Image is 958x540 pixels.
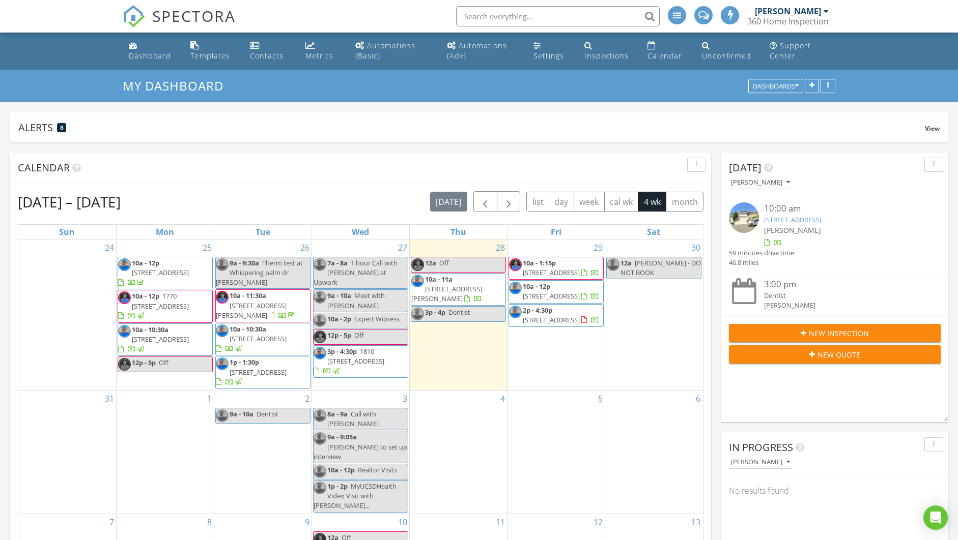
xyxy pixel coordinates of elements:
a: 10a - 12p [STREET_ADDRESS] [118,257,213,290]
a: Go to September 7, 2025 [107,514,116,530]
td: Go to August 25, 2025 [116,239,214,391]
img: img_7863.jpeg [314,409,326,422]
td: Go to August 30, 2025 [605,239,702,391]
div: Metrics [305,51,333,61]
div: [PERSON_NAME] [755,6,821,16]
a: Dashboard [125,37,178,66]
button: Previous [473,191,497,212]
img: img_7863.jpeg [314,347,326,359]
span: 1p - 2p [327,482,348,491]
span: [DATE] [729,161,762,174]
span: New Quote [818,349,860,360]
span: [STREET_ADDRESS][PERSON_NAME] [216,301,287,320]
a: Go to September 12, 2025 [591,514,605,530]
td: Go to September 2, 2025 [214,391,312,514]
button: [DATE] [430,192,467,212]
span: 10a - 10:30a [132,325,168,334]
td: Go to September 1, 2025 [116,391,214,514]
span: Off [159,358,168,367]
td: Go to September 5, 2025 [507,391,605,514]
div: Templates [190,51,230,61]
span: MyUCSDHealth Video Visit with [PERSON_NAME]... [314,482,397,510]
span: View [925,124,940,133]
span: 2p - 4:30p [523,306,552,315]
a: Contacts [246,37,293,66]
span: [STREET_ADDRESS] [523,291,580,301]
div: Unconfirmed [702,51,751,61]
span: 7a - 8a [327,258,348,267]
span: 9a - 9:05a [327,432,357,441]
span: 8 [60,124,64,131]
div: Alerts [18,121,925,134]
a: Go to September 11, 2025 [494,514,507,530]
span: 8a - 9a [327,409,348,418]
img: img_7863.jpeg [411,275,424,287]
a: Go to September 5, 2025 [596,391,605,407]
span: 12a [425,258,436,267]
img: img_7863.jpeg [509,306,522,318]
div: Open Intercom Messenger [923,505,948,530]
span: 10a - 1:15p [523,258,556,267]
span: Dentist [257,409,278,418]
img: img_9233.jpeg [216,291,229,304]
a: 10a - 12p 1770 [STREET_ADDRESS] [118,290,213,323]
span: New Inspection [809,328,869,339]
a: Go to August 27, 2025 [396,239,409,256]
a: 10a - 11a [STREET_ADDRESS][PERSON_NAME] [411,273,506,306]
a: Saturday [645,225,662,239]
div: Dentist [764,291,923,301]
img: img_7863.jpeg [314,465,326,478]
a: 2p - 4:30p [STREET_ADDRESS] [509,304,604,327]
a: 10a - 11:30a [STREET_ADDRESS][PERSON_NAME] [216,291,296,319]
span: 10a - 11:30a [230,291,266,300]
img: img_7863.jpeg [216,324,229,337]
a: Monday [154,225,176,239]
a: 10a - 11:30a [STREET_ADDRESS][PERSON_NAME] [215,289,311,322]
button: [PERSON_NAME] [729,456,792,469]
td: Go to August 27, 2025 [312,239,409,391]
div: No results found [721,477,948,504]
span: Off [439,258,449,267]
img: img_9233.jpeg [411,258,424,271]
button: list [526,192,549,212]
div: Automations (Basic) [355,41,415,61]
a: 10a - 11a [STREET_ADDRESS][PERSON_NAME] [411,275,482,303]
span: Dentist [448,308,470,317]
span: 12p - 5p [132,358,156,367]
a: 3p - 4:30p 1810 [STREET_ADDRESS] [314,347,384,375]
span: Expert Witness [354,314,400,323]
span: 9a - 10a [230,409,253,418]
td: Go to August 31, 2025 [18,391,116,514]
img: img_7863.jpeg [216,258,229,271]
img: img_7863.jpeg [118,258,131,271]
a: 10a - 12p 1770 [STREET_ADDRESS] [118,291,189,320]
span: [PERSON_NAME] to set up interview [314,442,407,461]
span: 1810 [STREET_ADDRESS] [327,347,384,366]
td: Go to August 29, 2025 [507,239,605,391]
a: Go to September 10, 2025 [396,514,409,530]
a: My Dashboard [123,77,232,94]
span: In Progress [729,440,793,454]
a: Go to September 1, 2025 [205,391,214,407]
a: Go to August 30, 2025 [689,239,702,256]
span: 10a - 12p [327,465,355,474]
a: 10a - 10:30a [STREET_ADDRESS] [118,325,189,353]
span: 9a - 10a [327,291,351,300]
a: Go to August 29, 2025 [591,239,605,256]
img: img_7863.jpeg [314,432,326,445]
img: img_9233.jpeg [118,358,131,371]
a: 10a - 12p [STREET_ADDRESS] [118,258,189,287]
div: 59 minutes drive time [729,248,794,258]
a: 1p - 1:30p [STREET_ADDRESS] [216,357,287,386]
a: Go to September 6, 2025 [694,391,702,407]
div: 360 Home Inspection [747,16,829,26]
span: Meet with [PERSON_NAME] [327,291,385,310]
a: Friday [549,225,563,239]
div: [PERSON_NAME] [764,301,923,310]
span: Calendar [18,161,70,174]
span: 10a - 2p [327,314,351,323]
span: Call with [PERSON_NAME] [327,409,379,428]
span: Realtor Visits [358,465,397,474]
td: Go to September 6, 2025 [605,391,702,514]
span: Off [354,331,364,340]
